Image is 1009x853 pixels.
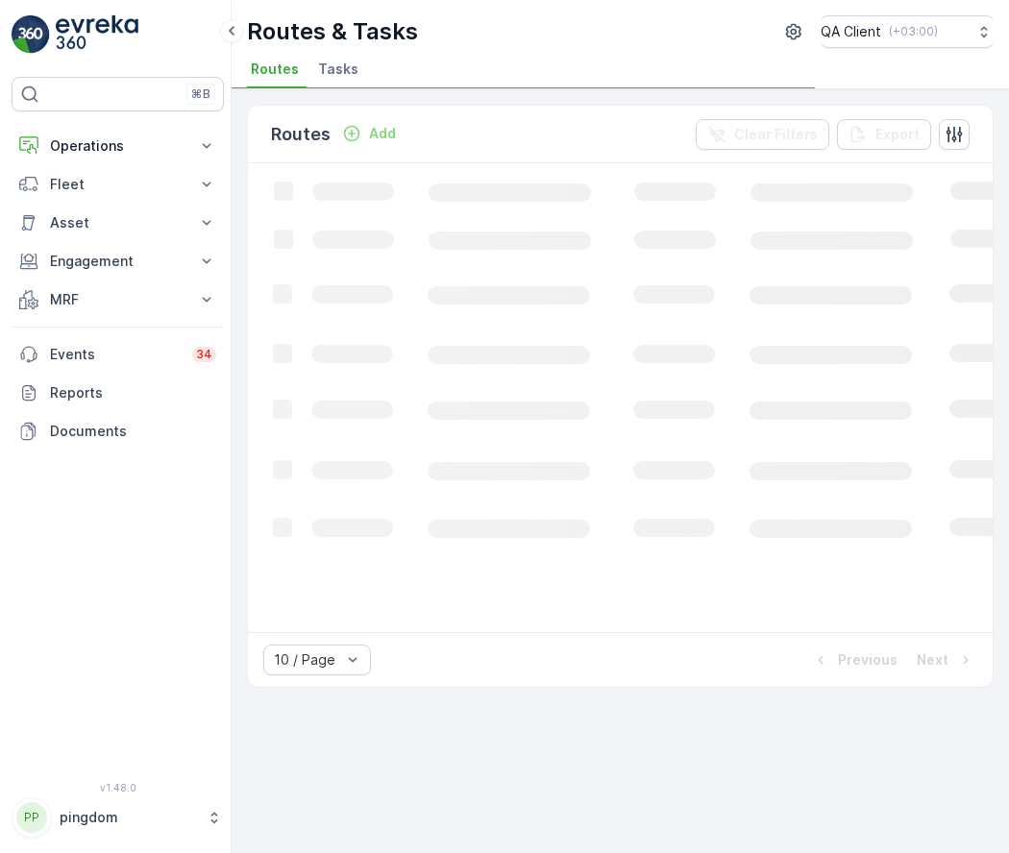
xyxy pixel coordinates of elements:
button: PPpingdom [12,797,224,838]
span: Routes [251,60,299,79]
div: PP [16,802,47,833]
button: MRF [12,280,224,319]
a: Reports [12,374,224,412]
p: Asset [50,213,185,232]
button: Operations [12,127,224,165]
button: Clear Filters [696,119,829,150]
button: Asset [12,204,224,242]
p: Routes & Tasks [247,16,418,47]
p: Fleet [50,175,185,194]
a: Documents [12,412,224,451]
button: Add [334,122,404,145]
p: Clear Filters [734,125,818,144]
button: Next [915,648,977,671]
p: Events [50,345,181,364]
p: Routes [271,121,331,148]
p: ⌘B [191,86,210,102]
p: 34 [196,347,212,362]
button: Export [837,119,931,150]
p: pingdom [60,808,197,827]
p: Engagement [50,252,185,271]
span: Tasks [318,60,358,79]
button: QA Client(+03:00) [821,15,994,48]
p: Previous [838,650,898,670]
span: v 1.48.0 [12,782,224,793]
p: ( +03:00 ) [889,24,938,39]
button: Engagement [12,242,224,280]
button: Previous [809,648,899,671]
button: Fleet [12,165,224,204]
p: Operations [50,136,185,156]
p: MRF [50,290,185,309]
p: QA Client [821,22,881,41]
p: Export [875,125,920,144]
img: logo [12,15,50,54]
a: Events34 [12,335,224,374]
img: logo_light-DOdMpM7g.png [56,15,138,54]
p: Documents [50,422,216,441]
p: Next [917,650,948,670]
p: Add [369,124,396,143]
p: Reports [50,383,216,402]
